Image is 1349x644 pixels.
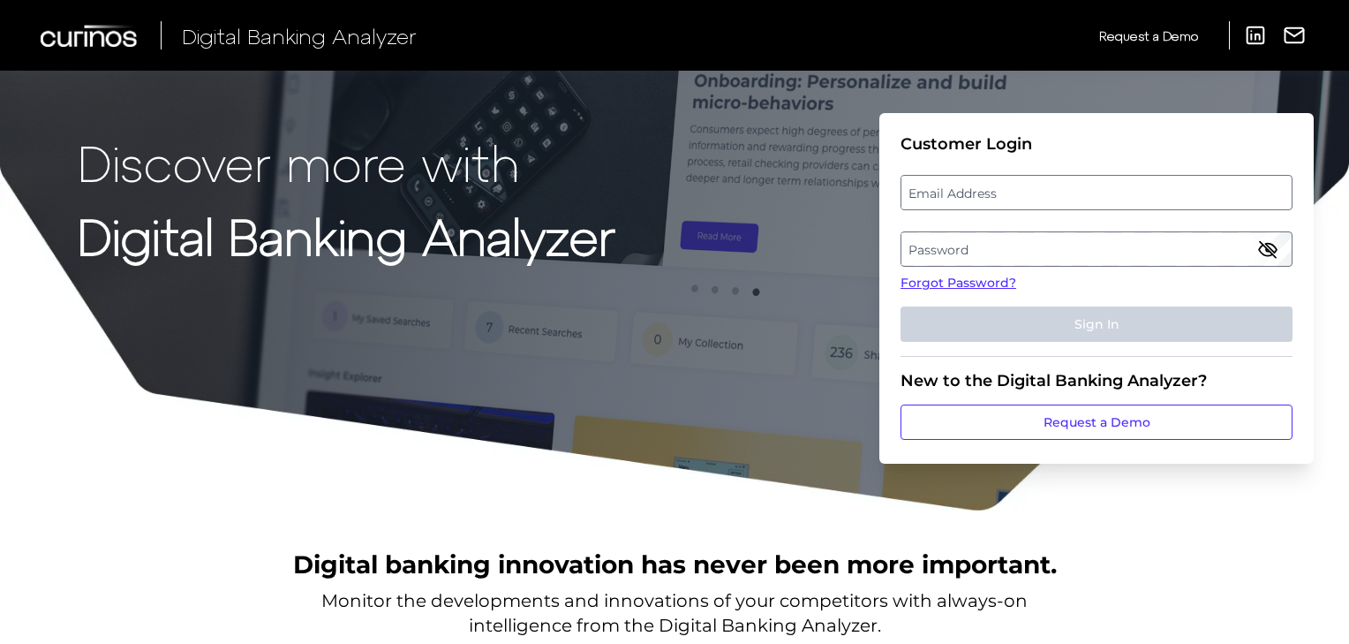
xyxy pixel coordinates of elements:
[901,307,1292,342] button: Sign In
[901,134,1292,154] div: Customer Login
[1099,21,1198,50] a: Request a Demo
[901,177,1291,208] label: Email Address
[78,206,615,265] strong: Digital Banking Analyzer
[293,548,1057,581] h2: Digital banking innovation has never been more important.
[182,23,417,49] span: Digital Banking Analyzer
[901,405,1292,440] a: Request a Demo
[901,274,1292,292] a: Forgot Password?
[1099,28,1198,43] span: Request a Demo
[41,25,139,47] img: Curinos
[78,134,615,190] p: Discover more with
[321,588,1028,638] p: Monitor the developments and innovations of your competitors with always-on intelligence from the...
[901,371,1292,390] div: New to the Digital Banking Analyzer?
[901,233,1291,265] label: Password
